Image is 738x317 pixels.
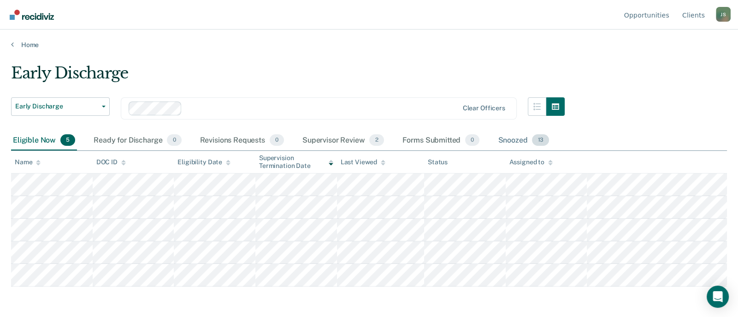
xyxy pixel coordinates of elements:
a: Home [11,41,727,49]
div: Status [428,158,448,166]
div: Open Intercom Messenger [707,286,729,308]
button: Profile dropdown button [716,7,731,22]
div: J S [716,7,731,22]
div: Assigned to [509,158,553,166]
div: Name [15,158,41,166]
div: Supervisor Review2 [301,131,386,151]
div: Eligibility Date [177,158,230,166]
div: Forms Submitted0 [401,131,482,151]
div: Early Discharge [11,64,565,90]
button: Early Discharge [11,97,110,116]
div: DOC ID [96,158,126,166]
div: Eligible Now5 [11,131,77,151]
span: 5 [60,134,75,146]
div: Ready for Discharge0 [92,131,183,151]
span: 0 [465,134,479,146]
div: Last Viewed [341,158,385,166]
img: Recidiviz [10,10,54,20]
div: Revisions Requests0 [198,131,286,151]
span: 0 [270,134,284,146]
span: 13 [532,134,549,146]
div: Supervision Termination Date [259,154,333,170]
div: Clear officers [463,104,505,112]
span: Early Discharge [15,102,98,110]
div: Snoozed13 [496,131,551,151]
span: 0 [167,134,181,146]
span: 2 [369,134,384,146]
